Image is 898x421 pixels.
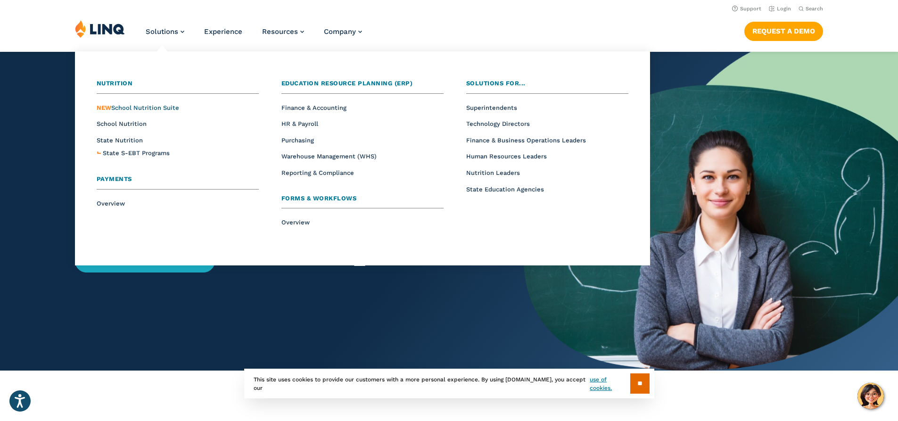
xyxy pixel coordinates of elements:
[281,219,310,226] a: Overview
[103,149,170,157] span: State S-EBT Programs
[146,27,178,36] span: Solutions
[466,153,547,160] a: Human Resources Leaders
[324,27,356,36] span: Company
[466,186,544,193] a: State Education Agencies
[97,79,259,94] a: Nutrition
[466,104,517,111] a: Superintendents
[466,80,526,87] span: Solutions for...
[281,79,444,94] a: Education Resource Planning (ERP)
[97,104,111,111] span: NEW
[324,27,362,36] a: Company
[262,27,298,36] span: Resources
[466,137,586,144] a: Finance & Business Operations Leaders
[97,200,125,207] a: Overview
[97,174,259,190] a: Payments
[146,20,362,51] nav: Primary Navigation
[857,383,884,409] button: Hello, have a question? Let’s chat.
[590,375,630,392] a: use of cookies.
[97,120,147,127] a: School Nutrition
[466,120,530,127] a: Technology Directors
[806,6,823,12] span: Search
[281,80,413,87] span: Education Resource Planning (ERP)
[262,27,304,36] a: Resources
[97,137,143,144] a: State Nutrition
[97,104,179,111] span: School Nutrition Suite
[281,153,377,160] a: Warehouse Management (WHS)
[281,104,346,111] a: Finance & Accounting
[146,27,184,36] a: Solutions
[97,175,132,182] span: Payments
[204,27,242,36] a: Experience
[281,137,314,144] a: Purchasing
[769,6,791,12] a: Login
[466,169,520,176] a: Nutrition Leaders
[103,149,170,158] a: State S-EBT Programs
[281,120,318,127] a: HR & Payroll
[97,104,179,111] a: NEWSchool Nutrition Suite
[281,195,357,202] span: Forms & Workflows
[281,169,354,176] a: Reporting & Compliance
[75,20,125,38] img: LINQ | K‑12 Software
[744,20,823,41] nav: Button Navigation
[524,52,898,371] img: Home Banner
[732,6,761,12] a: Support
[97,80,133,87] span: Nutrition
[281,194,444,209] a: Forms & Workflows
[799,5,823,12] button: Open Search Bar
[244,369,654,398] div: This site uses cookies to provide our customers with a more personal experience. By using [DOMAIN...
[744,22,823,41] a: Request a Demo
[466,79,628,94] a: Solutions for...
